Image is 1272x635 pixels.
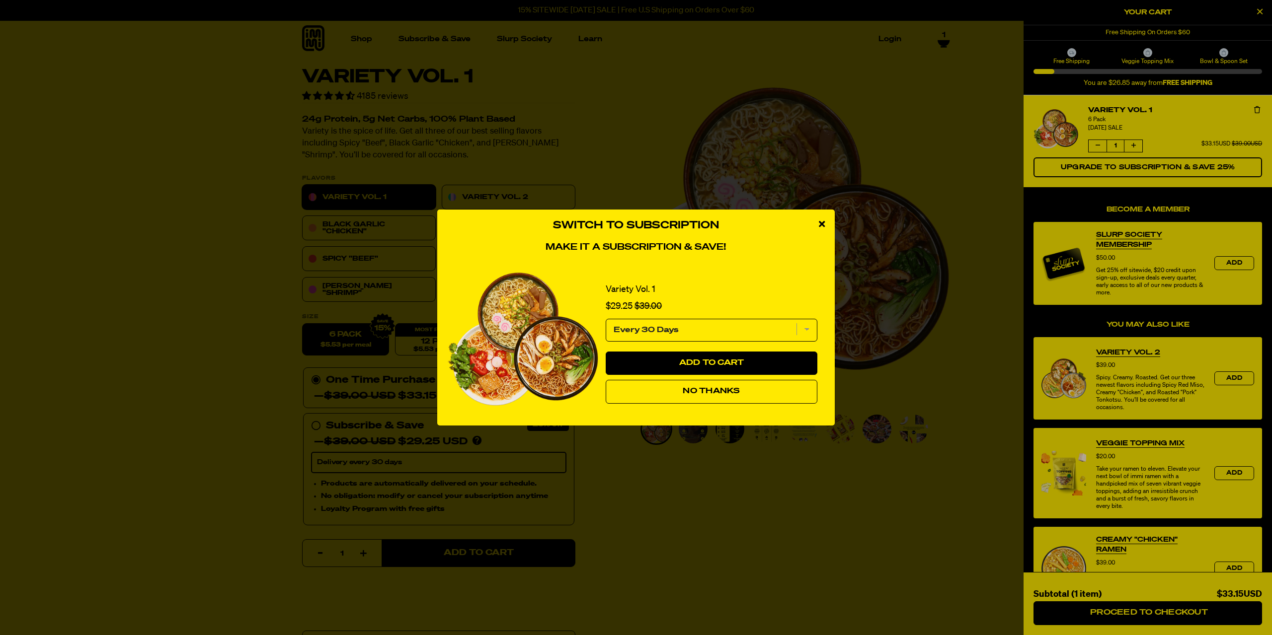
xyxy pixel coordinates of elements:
a: Variety Vol. 1 [606,282,655,297]
button: Add to Cart [606,352,817,375]
div: close modal [809,210,835,239]
select: subscription frequency [606,319,817,342]
span: $39.00 [635,302,662,311]
button: No Thanks [606,380,817,404]
h3: Switch to Subscription [447,219,825,232]
div: 1 of 1 [447,263,825,416]
span: Add to Cart [679,359,744,367]
span: No Thanks [683,387,740,395]
img: View Variety Vol. 1 [447,273,598,406]
h4: Make it a subscription & save! [447,242,825,253]
span: $29.25 [606,302,633,311]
